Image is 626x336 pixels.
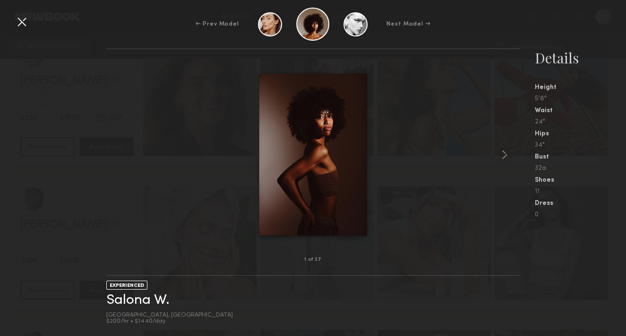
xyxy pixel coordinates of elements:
[535,84,626,91] div: Height
[196,20,239,28] div: ← Prev Model
[386,20,430,28] div: Next Model →
[535,165,626,172] div: 32a
[106,318,233,325] div: $200/hr • $1440/day
[535,212,626,218] div: 0
[106,281,147,290] div: EXPERIENCED
[535,131,626,137] div: Hips
[535,142,626,149] div: 34"
[535,48,626,67] div: Details
[106,312,233,318] div: [GEOGRAPHIC_DATA], [GEOGRAPHIC_DATA]
[106,293,170,308] a: Salona W.
[535,119,626,125] div: 24"
[535,107,626,114] div: Waist
[535,96,626,102] div: 5'8"
[535,154,626,160] div: Bust
[535,188,626,195] div: 11
[535,177,626,184] div: Shoes
[535,200,626,207] div: Dress
[304,257,321,262] div: 1 of 27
